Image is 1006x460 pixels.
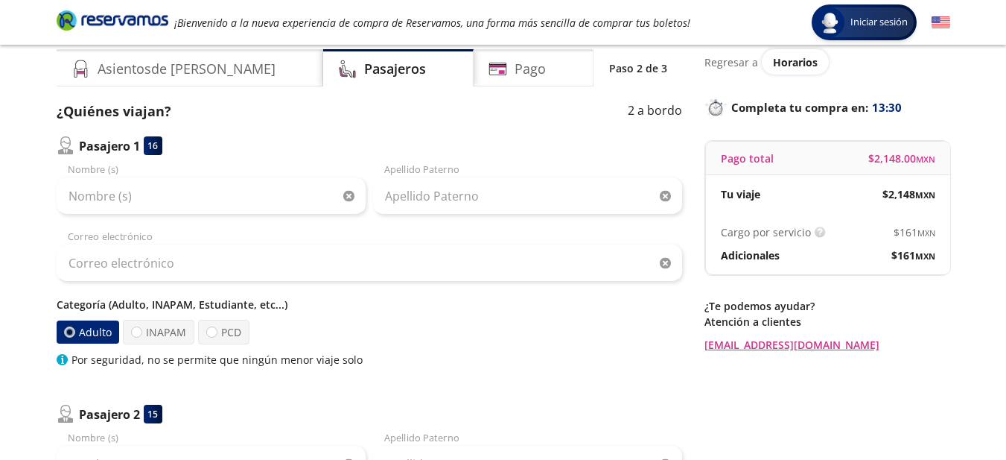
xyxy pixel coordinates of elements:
p: Pasajero 2 [79,406,140,423]
a: [EMAIL_ADDRESS][DOMAIN_NAME] [704,337,950,353]
span: $ 2,148 [882,186,935,202]
small: MXN [916,154,935,165]
i: Brand Logo [57,9,168,31]
label: INAPAM [123,320,194,344]
small: MXN [915,251,935,262]
button: English [932,13,950,32]
p: Categoría (Adulto, INAPAM, Estudiante, etc...) [57,297,682,312]
span: 13:30 [872,99,902,116]
span: $ 161 [891,248,935,263]
p: Cargo por servicio [721,224,811,240]
input: Correo electrónico [57,245,682,282]
div: Regresar a ver horarios [704,49,950,75]
p: ¿Te podemos ayudar? [704,298,950,314]
p: Adicionales [721,248,780,263]
label: Adulto [56,321,119,344]
em: ¡Bienvenido a la nueva experiencia de compra de Reservamos, una forma más sencilla de comprar tus... [174,16,690,30]
div: 16 [144,136,162,155]
div: 15 [144,405,162,423]
p: Por seguridad, no se permite que ningún menor viaje solo [71,352,363,368]
p: 2 a bordo [628,101,682,122]
a: Brand Logo [57,9,168,36]
h4: Asientos de [PERSON_NAME] [98,59,276,79]
p: Tu viaje [721,186,760,202]
p: Paso 2 de 3 [609,60,667,76]
small: MXN [917,227,935,239]
label: PCD [198,320,249,344]
span: $ 161 [894,224,935,240]
span: $ 2,148.00 [868,151,935,166]
p: Regresar a [704,54,758,70]
p: Atención a clientes [704,314,950,330]
input: Apellido Paterno [373,177,682,215]
p: Completa tu compra en : [704,97,950,118]
span: Horarios [773,55,818,69]
p: Pasajero 1 [79,137,140,155]
p: Pago total [721,151,774,166]
small: MXN [915,189,935,201]
input: Nombre (s) [57,177,366,215]
span: Iniciar sesión [844,15,914,30]
h4: Pasajeros [364,59,426,79]
p: ¿Quiénes viajan? [57,101,171,122]
h4: Pago [515,59,546,79]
